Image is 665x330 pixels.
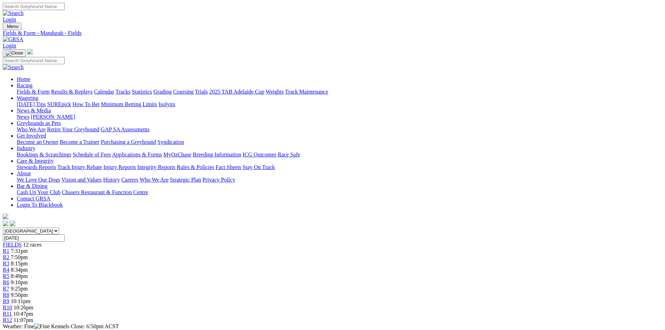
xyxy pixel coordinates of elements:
[3,311,12,317] a: R11
[3,292,9,298] a: R8
[3,254,9,260] a: R2
[17,202,63,208] a: Login To Blackbook
[243,152,276,157] a: ICG Outcomes
[101,139,156,145] a: Purchasing a Greyhound
[17,177,662,183] div: About
[17,139,662,145] div: Get Involved
[17,152,662,158] div: Industry
[278,152,300,157] a: Race Safe
[17,183,47,189] a: Bar & Dining
[11,254,28,260] span: 7:50pm
[34,323,50,330] img: Fine
[3,298,9,304] a: R9
[17,177,60,183] a: We Love Our Dogs
[17,114,29,120] a: News
[17,189,662,196] div: Bar & Dining
[17,101,662,108] div: Wagering
[17,196,50,201] a: Contact GRSA
[13,311,33,317] span: 10:47pm
[112,152,162,157] a: Applications & Forms
[216,164,241,170] a: Fact Sheets
[7,24,19,29] span: Menu
[3,323,51,329] span: Weather: Fine
[101,101,157,107] a: Minimum Betting Limits
[3,305,12,310] a: R10
[17,120,61,126] a: Greyhounds as Pets
[202,177,235,183] a: Privacy Policy
[23,242,42,248] span: 12 races
[11,292,28,298] span: 9:50pm
[3,214,8,219] img: logo-grsa-white.png
[17,95,38,101] a: Wagering
[132,89,152,95] a: Statistics
[3,248,9,254] span: R1
[17,139,58,145] a: Become an Owner
[17,158,54,164] a: Care & Integrity
[11,248,28,254] span: 7:31pm
[243,164,275,170] a: Stay On Track
[158,101,175,107] a: Isolynx
[121,177,138,183] a: Careers
[17,152,71,157] a: Bookings & Scratchings
[163,152,191,157] a: MyOzChase
[73,152,111,157] a: Schedule of Fees
[14,317,33,323] span: 11:07pm
[17,82,32,88] a: Racing
[73,101,100,107] a: How To Bet
[17,164,662,170] div: Care & Integrity
[3,267,9,273] a: R4
[170,177,201,183] a: Strategic Plan
[3,10,24,16] img: Search
[195,89,208,95] a: Trials
[17,164,56,170] a: Stewards Reports
[51,89,93,95] a: Results & Replays
[61,177,102,183] a: Vision and Values
[3,221,8,226] img: facebook.svg
[17,108,51,113] a: News & Media
[17,76,30,82] a: Home
[157,139,184,145] a: Syndication
[140,177,169,183] a: Who We Are
[14,305,34,310] span: 10:26pm
[17,89,50,95] a: Fields & Form
[154,89,172,95] a: Grading
[103,164,136,170] a: Injury Reports
[3,30,662,36] a: Fields & Form - Mandurah - Fields
[11,273,28,279] span: 8:49pm
[3,49,26,57] button: Toggle navigation
[177,164,214,170] a: Rules & Policies
[3,317,12,323] a: R12
[60,139,99,145] a: Become a Trainer
[3,286,9,292] a: R7
[116,89,131,95] a: Tracks
[17,101,46,107] a: [DATE] Tips
[3,242,22,248] a: FIELDS
[285,89,328,95] a: Track Maintenance
[266,89,284,95] a: Weights
[3,261,9,266] a: R3
[3,273,9,279] a: R5
[103,177,120,183] a: History
[3,279,9,285] a: R6
[11,261,28,266] span: 8:15pm
[6,50,23,56] img: Close
[3,57,65,64] input: Search
[3,234,65,242] input: Select date
[47,126,99,132] a: Retire Your Greyhound
[11,267,28,273] span: 8:34pm
[27,49,33,54] img: logo-grsa-white.png
[10,221,15,226] img: twitter.svg
[94,89,114,95] a: Calendar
